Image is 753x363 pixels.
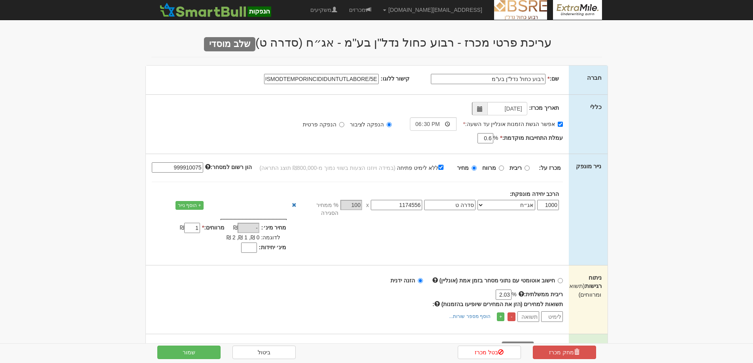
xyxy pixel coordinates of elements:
[502,341,534,355] label: טען קובץ
[226,234,280,241] span: לדוגמה: 0 ₪, 1 ₪, 2 ₪
[447,312,493,321] a: הוסף מספר שורות...
[458,346,521,359] a: בטל מכרז
[533,346,596,359] a: מחק מכרז
[463,120,563,128] label: אפשר הגשת הזמנות אונליין עד השעה:
[500,134,563,142] label: עמלת התחייבות מוקדמת:
[539,165,561,171] strong: מכרז על:
[508,312,515,321] a: -
[587,73,602,82] label: חברה
[525,166,530,171] input: ריבית
[225,224,261,233] div: ₪
[299,201,338,217] span: % ממחיר הסגירה
[529,104,559,112] label: תאריך מכרז:
[558,122,563,127] input: אפשר הגשת הזמנות אונליין עד השעה:*
[397,163,451,172] label: ללא לימיט פתיחה
[519,290,563,298] label: ריבית ממשלתית:
[424,200,476,210] input: שם הסדרה *
[232,346,296,359] a: ביטול
[497,312,504,321] a: +
[472,166,477,171] input: מחיר
[510,165,522,171] strong: ריבית
[205,163,252,171] label: הון רשום למסחר:
[511,290,516,298] span: %
[381,75,410,83] label: קישור ללוגו:
[541,311,563,322] input: לימיט
[151,36,602,49] h2: עריכת פרטי מכרז - רבוע כחול נדל"ן בע"מ - אג״ח (סדרה ט)
[499,166,504,171] input: מרווח
[590,103,602,111] label: כללי
[366,201,369,209] span: x
[493,134,498,142] span: %
[259,243,287,251] label: מינ׳ יחידות:
[303,120,344,128] label: הנפקה פרטית
[442,301,563,307] span: תשואות למחירים (הזן את המחירים שיופיעו בהזמנות)
[387,122,392,127] input: הנפקה לציבור
[547,75,559,83] label: שם:
[371,200,422,210] input: מספר נייר
[204,37,255,51] span: שלב מוסדי
[260,165,396,171] span: (במידה ויוזנו הצעות בשווי נמוך מ-₪800,000 תוצג התראה)
[438,165,443,170] input: ללא לימיט פתיחה
[440,277,555,284] strong: חישוב אוטומטי עם נתוני מסחר בזמן אמת (אונליין)
[537,200,559,210] input: כמות
[157,2,274,18] img: SmartBull Logo
[350,120,392,128] label: הנפקה לציבור
[339,122,344,127] input: הנפקה פרטית
[432,300,563,308] label: :
[165,224,202,233] div: ₪
[157,346,221,359] button: שמור
[576,162,601,170] label: נייר מונפק
[391,277,415,284] strong: הזנה ידנית
[575,273,601,299] label: ניתוח רגישות
[457,165,469,171] strong: מחיר
[176,201,204,210] a: + הוסף נייר
[482,165,496,171] strong: מרווח
[340,200,362,210] input: אחוז
[418,278,423,283] input: הזנה ידנית
[558,278,563,283] input: חישוב אוטומטי עם נתוני מסחר בזמן אמת (אונליין)
[517,311,539,322] input: תשואה
[510,191,559,197] strong: הרכב יחידה מונפקת:
[261,224,287,231] label: מחיר מינ׳:
[564,282,602,297] span: (תשואות ומרווחים)
[202,224,225,231] label: מרווחים:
